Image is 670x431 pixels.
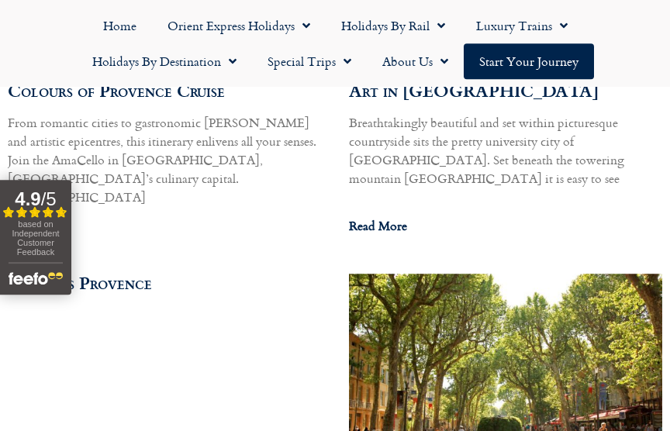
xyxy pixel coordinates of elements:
[8,78,225,103] a: Colours of Provence Cruise
[349,113,663,188] p: Breathtakingly beautiful and set within picturesque countryside sits the pretty university city o...
[8,270,152,295] a: Amadeus Provence
[8,8,662,79] nav: Menu
[8,113,322,206] p: From romantic cities to gastronomic [PERSON_NAME] and artistic epicentres, this itinerary enliven...
[349,216,407,235] a: Read more about Art in Aix- en- Provence
[326,8,461,43] a: Holidays by Rail
[252,43,367,79] a: Special Trips
[88,8,152,43] a: Home
[77,43,252,79] a: Holidays by Destination
[152,8,326,43] a: Orient Express Holidays
[464,43,594,79] a: Start your Journey
[349,78,599,103] a: Art in [GEOGRAPHIC_DATA]
[367,43,464,79] a: About Us
[461,8,583,43] a: Luxury Trains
